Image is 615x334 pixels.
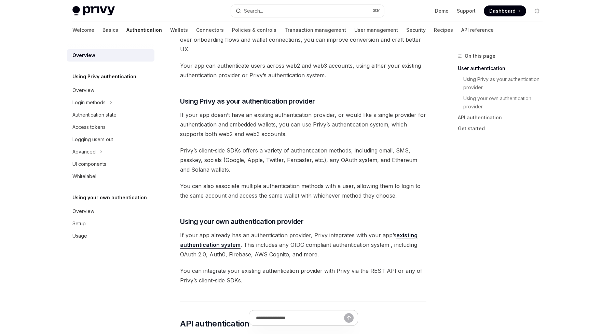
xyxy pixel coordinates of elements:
a: Security [406,22,426,38]
span: Dashboard [489,8,516,14]
a: User management [354,22,398,38]
a: Using your own authentication provider [463,93,548,112]
a: Access tokens [67,121,154,133]
a: Connectors [196,22,224,38]
button: Send message [344,313,354,323]
a: User authentication [458,63,548,74]
div: Setup [72,219,86,228]
a: Authentication [126,22,162,38]
h5: Using Privy authentication [72,72,136,81]
span: ⌘ K [373,8,380,14]
span: You can integrate your existing authentication provider with Privy via the REST API or any of Pri... [180,266,426,285]
div: Access tokens [72,123,106,131]
div: Usage [72,232,87,240]
div: Overview [72,86,94,94]
a: Logging users out [67,133,154,146]
a: Recipes [434,22,453,38]
button: Toggle dark mode [532,5,543,16]
div: Overview [72,207,94,215]
a: Usage [67,230,154,242]
span: If your app already has an authentication provider, Privy integrates with your app’s . This inclu... [180,230,426,259]
div: Overview [72,51,95,59]
div: UI components [72,160,106,168]
h5: Using your own authentication [72,193,147,202]
div: Advanced [72,148,96,156]
a: Support [457,8,476,14]
a: Get started [458,123,548,134]
a: Overview [67,84,154,96]
a: Whitelabel [67,170,154,183]
span: If your app doesn’t have an existing authentication provider, or would like a single provider for... [180,110,426,139]
a: API reference [461,22,494,38]
div: Logging users out [72,135,113,144]
a: Demo [435,8,449,14]
a: Transaction management [285,22,346,38]
button: Search...⌘K [231,5,384,17]
a: Authentication state [67,109,154,121]
a: Wallets [170,22,188,38]
div: Authentication state [72,111,117,119]
a: Overview [67,49,154,62]
a: Setup [67,217,154,230]
span: On this page [465,52,495,60]
a: Using Privy as your authentication provider [463,74,548,93]
a: Dashboard [484,5,526,16]
a: Overview [67,205,154,217]
a: UI components [67,158,154,170]
span: Using Privy as your authentication provider [180,96,315,106]
span: Your app can authenticate users across web2 and web3 accounts, using either your existing authent... [180,61,426,80]
a: Basics [102,22,118,38]
div: Search... [244,7,263,15]
span: You can also associate multiple authentication methods with a user, allowing them to login to the... [180,181,426,200]
span: Using your own authentication provider [180,217,303,226]
a: Policies & controls [232,22,276,38]
div: Login methods [72,98,106,107]
a: Welcome [72,22,94,38]
a: API authentication [458,112,548,123]
img: light logo [72,6,115,16]
span: Privy’s client-side SDKs offers a variety of authentication methods, including email, SMS, passke... [180,146,426,174]
span: Privy is a powerful toolkit for progressive authentication of users. With fine-grained control ov... [180,25,426,54]
div: Whitelabel [72,172,96,181]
